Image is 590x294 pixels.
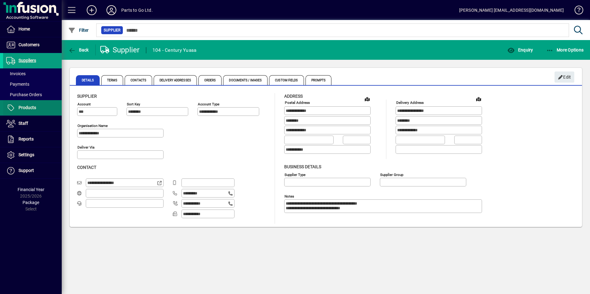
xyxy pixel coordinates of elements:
[3,147,62,163] a: Settings
[3,22,62,37] a: Home
[506,44,534,55] button: Enquiry
[77,124,108,128] mat-label: Organisation name
[125,75,152,85] span: Contacts
[6,82,29,87] span: Payments
[570,1,582,21] a: Knowledge Base
[3,79,62,89] a: Payments
[77,145,94,149] mat-label: Deliver via
[305,75,332,85] span: Prompts
[100,45,140,55] div: Supplier
[3,132,62,147] a: Reports
[507,47,533,52] span: Enquiry
[67,25,90,36] button: Filter
[102,5,121,16] button: Profile
[459,5,564,15] div: [PERSON_NAME] [EMAIL_ADDRESS][DOMAIN_NAME]
[19,121,28,126] span: Staff
[23,200,39,205] span: Package
[380,172,403,177] mat-label: Supplier group
[19,168,34,173] span: Support
[3,116,62,131] a: Staff
[67,44,90,55] button: Back
[285,172,305,177] mat-label: Supplier type
[3,68,62,79] a: Invoices
[198,102,219,106] mat-label: Account Type
[284,94,303,99] span: Address
[127,102,140,106] mat-label: Sort key
[558,72,571,82] span: Edit
[269,75,304,85] span: Custom Fields
[121,5,153,15] div: Parts to Go Ltd.
[152,45,197,55] div: 104 - Century Yuasa
[545,44,585,55] button: More Options
[104,27,120,33] span: Supplier
[3,37,62,53] a: Customers
[76,75,100,85] span: Details
[3,100,62,116] a: Products
[6,92,42,97] span: Purchase Orders
[555,71,574,83] button: Edit
[19,105,36,110] span: Products
[19,137,34,141] span: Reports
[19,58,36,63] span: Suppliers
[154,75,197,85] span: Delivery Addresses
[101,75,123,85] span: Terms
[474,94,484,104] a: View on map
[284,164,321,169] span: Business details
[223,75,268,85] span: Documents / Images
[3,163,62,178] a: Support
[68,28,89,33] span: Filter
[18,187,44,192] span: Financial Year
[285,194,294,198] mat-label: Notes
[6,71,26,76] span: Invoices
[82,5,102,16] button: Add
[362,94,372,104] a: View on map
[546,47,584,52] span: More Options
[77,102,91,106] mat-label: Account
[19,27,30,31] span: Home
[19,42,39,47] span: Customers
[62,44,96,55] app-page-header-button: Back
[198,75,222,85] span: Orders
[77,165,96,170] span: Contact
[77,94,97,99] span: Supplier
[3,89,62,100] a: Purchase Orders
[68,47,89,52] span: Back
[19,152,34,157] span: Settings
